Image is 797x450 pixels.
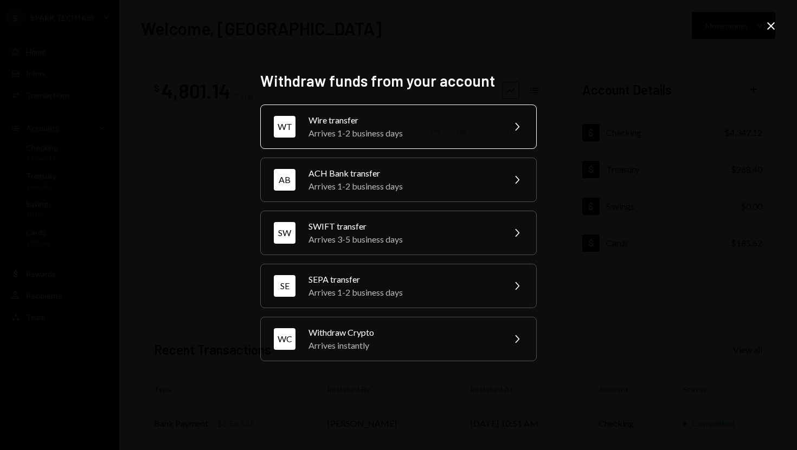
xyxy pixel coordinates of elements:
[260,70,537,92] h2: Withdraw funds from your account
[308,326,497,339] div: Withdraw Crypto
[274,169,295,191] div: AB
[308,286,497,299] div: Arrives 1-2 business days
[274,222,295,244] div: SW
[308,339,497,352] div: Arrives instantly
[274,328,295,350] div: WC
[274,275,295,297] div: SE
[274,116,295,138] div: WT
[308,167,497,180] div: ACH Bank transfer
[308,233,497,246] div: Arrives 3-5 business days
[260,264,537,308] button: SESEPA transferArrives 1-2 business days
[260,317,537,361] button: WCWithdraw CryptoArrives instantly
[308,220,497,233] div: SWIFT transfer
[308,127,497,140] div: Arrives 1-2 business days
[308,114,497,127] div: Wire transfer
[260,211,537,255] button: SWSWIFT transferArrives 3-5 business days
[260,105,537,149] button: WTWire transferArrives 1-2 business days
[308,273,497,286] div: SEPA transfer
[260,158,537,202] button: ABACH Bank transferArrives 1-2 business days
[308,180,497,193] div: Arrives 1-2 business days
